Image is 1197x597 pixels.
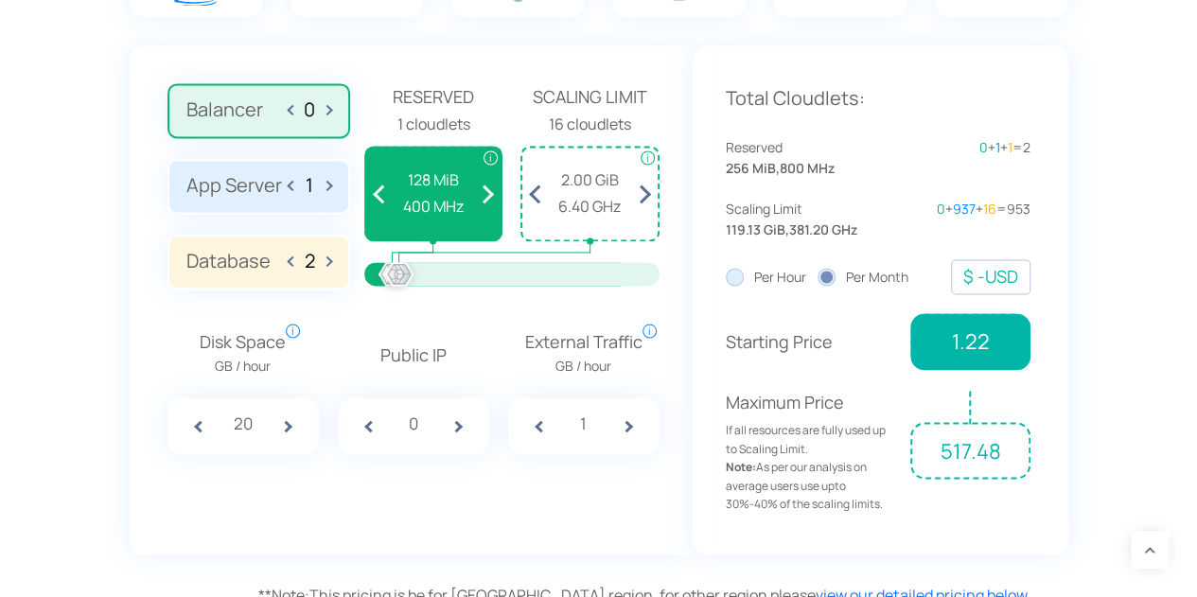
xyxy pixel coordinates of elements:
span: $ - [963,265,985,288]
span: If all resources are fully used up to Scaling Limit. As per our analysis on average users use upt... [726,421,897,512]
input: Balancer [294,98,325,120]
span: Disk Space [200,328,286,377]
label: Database [167,235,350,290]
p: Maximum Price [726,389,897,512]
span: GB / hour [525,356,643,377]
input: App Server [294,174,325,196]
span: Reserved [726,137,878,158]
span: i [643,324,657,338]
div: 16 cloudlets [520,113,660,137]
span: 400 MHz [376,195,492,219]
p: Total Cloudlets: [726,83,1030,114]
div: , [726,137,878,180]
span: GB / hour [200,356,286,377]
span: 1.22 [910,313,1030,370]
div: + + = [878,137,1030,158]
span: 0 [937,200,945,218]
span: 1 [1008,138,1012,156]
span: 381.20 GHz [789,219,857,240]
span: 517.48 [910,422,1030,479]
span: 119.13 GiB [726,219,785,240]
div: USD [963,263,1018,290]
label: Balancer [167,83,350,138]
label: Per Month [818,267,908,288]
span: i [641,150,655,165]
input: Database [294,250,325,272]
span: Reserved [364,83,503,111]
span: 1 [995,138,1000,156]
label: App Server [167,159,350,214]
div: , [726,199,878,241]
p: Starting Price [726,328,897,356]
span: 16 [983,200,996,218]
label: Per Hour [726,267,806,288]
span: 937 [953,200,976,218]
span: External Traffic [525,328,643,377]
span: 800 MHz [780,158,835,179]
span: 128 MiB [376,168,492,193]
span: Scaling Limit [726,199,878,219]
p: Public IP [338,342,489,369]
div: + + = [878,199,1030,219]
span: i [286,324,300,338]
strong: Note: [726,458,756,474]
span: 0 [979,138,988,156]
div: 1 cloudlets [364,113,503,137]
span: 953 [1007,200,1030,218]
span: Scaling Limit [520,83,660,111]
span: 6.40 GHz [532,195,648,219]
span: 256 MiB [726,158,776,179]
span: i [484,150,498,165]
span: 2 [1023,138,1030,156]
span: 2.00 GiB [532,168,648,193]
